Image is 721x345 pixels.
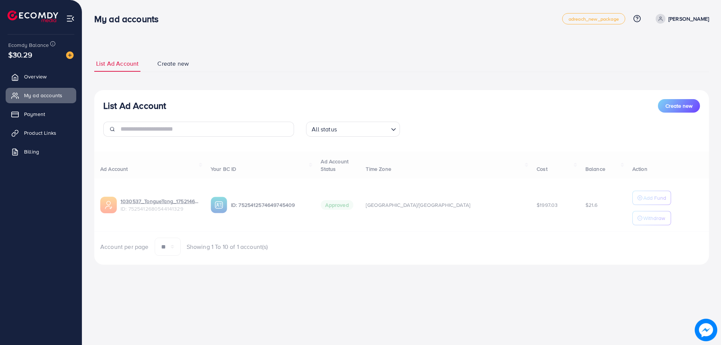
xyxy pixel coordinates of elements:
[665,102,692,110] span: Create new
[6,69,76,84] a: Overview
[66,14,75,23] img: menu
[562,13,625,24] a: adreach_new_package
[157,59,189,68] span: Create new
[653,14,709,24] a: [PERSON_NAME]
[6,107,76,122] a: Payment
[94,14,164,24] h3: My ad accounts
[24,129,56,137] span: Product Links
[24,92,62,99] span: My ad accounts
[6,144,76,159] a: Billing
[695,319,717,341] img: image
[569,17,619,21] span: adreach_new_package
[8,41,49,49] span: Ecomdy Balance
[8,49,32,60] span: $30.29
[24,148,39,155] span: Billing
[668,14,709,23] p: [PERSON_NAME]
[658,99,700,113] button: Create new
[24,73,47,80] span: Overview
[96,59,139,68] span: List Ad Account
[66,51,74,59] img: image
[6,88,76,103] a: My ad accounts
[339,122,388,135] input: Search for option
[8,11,58,22] img: logo
[24,110,45,118] span: Payment
[310,124,338,135] span: All status
[103,100,166,111] h3: List Ad Account
[6,125,76,140] a: Product Links
[306,122,400,137] div: Search for option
